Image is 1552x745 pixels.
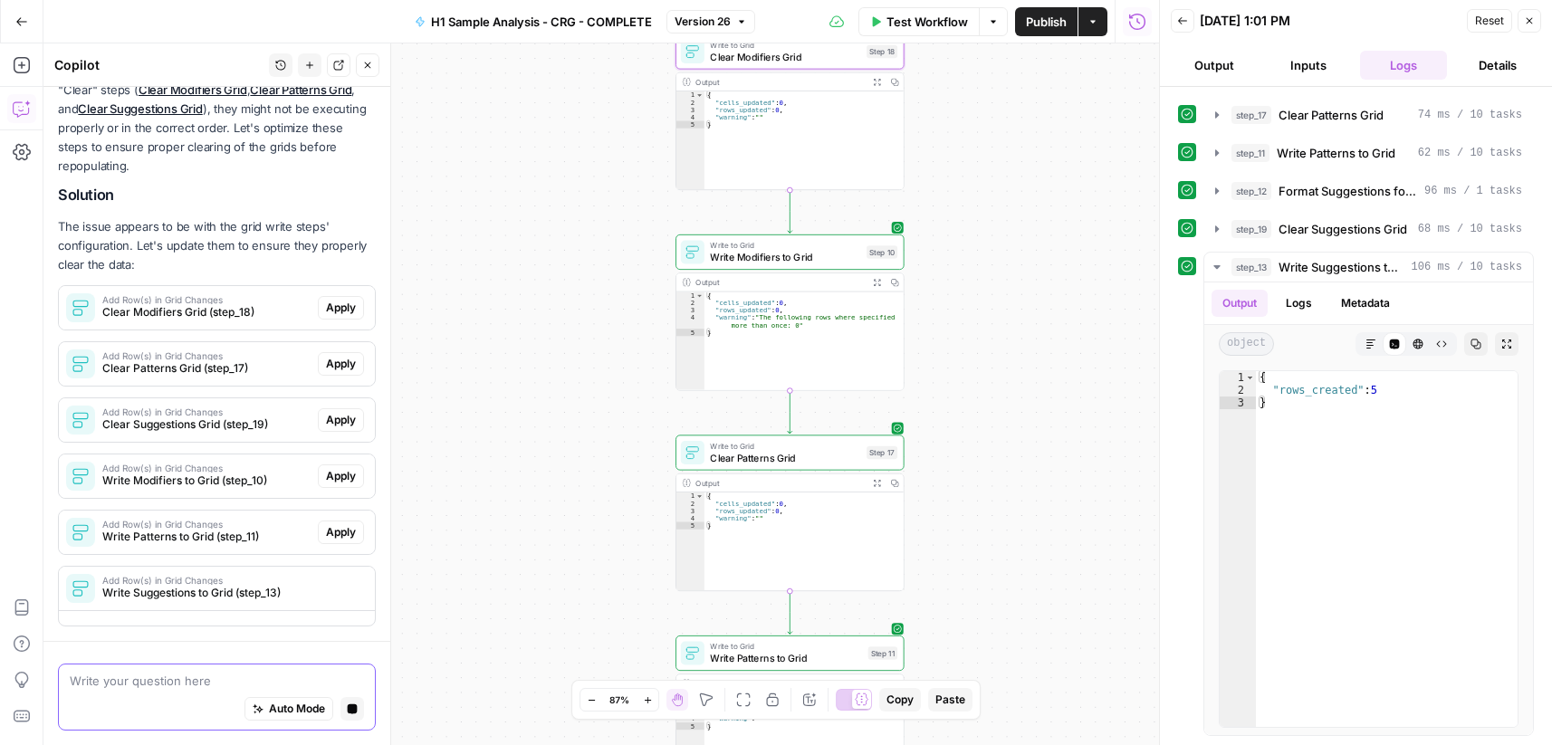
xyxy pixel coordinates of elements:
p: Looking at the workflow, I notice that although there are "Clear" steps ( , , and ), they might n... [58,62,376,177]
span: Add Row(s) in Grid Changes [102,295,311,304]
button: H1 Sample Analysis - CRG - COMPLETE [404,7,663,36]
div: 5 [676,522,704,530]
span: step_17 [1231,106,1271,124]
div: 3 [1220,396,1256,409]
span: Clear Patterns Grid (step_17) [102,360,311,377]
g: Edge from step_10 to step_17 [788,391,792,434]
button: Apply [318,408,364,432]
div: 5 [676,329,704,336]
button: Output [1212,290,1268,317]
span: Write to Grid [710,641,862,653]
div: 5 [676,722,704,730]
span: Apply [326,356,356,372]
span: Add Row(s) in Grid Changes [102,463,311,473]
span: Write to Grid [710,39,860,51]
span: Toggle code folding, rows 1 through 5 [695,91,704,99]
button: Apply [318,296,364,320]
span: 96 ms / 1 tasks [1424,183,1522,199]
button: Reset [1467,9,1512,33]
span: H1 Sample Analysis - CRG - COMPLETE [431,13,652,31]
span: Format Suggestions for Grid (Python) [1279,182,1417,200]
div: 2 [676,300,704,307]
g: Edge from step_17 to step_11 [788,591,792,634]
span: Write Patterns to Grid [1277,144,1395,162]
button: Apply [318,521,364,544]
span: Toggle code folding, rows 1 through 5 [695,492,704,500]
span: Auto Mode [269,701,325,717]
div: 1 [676,291,704,299]
span: Clear Modifiers Grid [710,50,860,64]
button: Logs [1275,290,1323,317]
div: Write to GridClear Modifiers GridStep 18Output{ "cells_updated":0, "rows_updated":0, "warning":""} [675,33,904,190]
a: Clear Suggestions Grid [78,101,202,116]
span: Toggle code folding, rows 1 through 5 [695,291,704,299]
span: Copy [886,692,914,708]
button: 62 ms / 10 tasks [1204,138,1533,167]
button: Metadata [1330,290,1401,317]
span: Paste [935,692,965,708]
div: Write to GridClear Patterns GridStep 17Output{ "cells_updated":0, "rows_updated":0, "warning":""} [675,435,904,591]
button: Auto Mode [244,697,333,721]
div: 1 [676,492,704,500]
span: 87% [609,692,629,707]
div: 106 ms / 10 tasks [1204,282,1533,735]
div: 1 [1220,371,1256,384]
button: Apply [318,352,364,376]
span: step_12 [1231,182,1271,200]
button: Logs [1360,51,1447,80]
span: Clear Suggestions Grid (step_19) [102,416,311,433]
button: Details [1454,51,1541,80]
div: 4 [676,314,704,329]
button: 96 ms / 1 tasks [1204,177,1533,205]
span: Clear Suggestions Grid [1279,220,1407,238]
div: Step 10 [867,245,897,259]
span: Add Row(s) in Grid Changes [102,407,311,416]
div: 4 [676,514,704,521]
div: Output [695,76,864,88]
span: Apply [326,524,356,540]
div: Copilot [54,56,263,74]
span: Write Suggestions to Grid [1279,258,1404,276]
span: Apply [326,300,356,316]
div: 3 [676,106,704,113]
a: Clear Patterns Grid [250,82,351,97]
span: step_13 [1231,258,1271,276]
button: 74 ms / 10 tasks [1204,100,1533,129]
button: Output [1171,51,1258,80]
div: 2 [676,500,704,507]
span: Version 26 [675,14,731,30]
span: 74 ms / 10 tasks [1418,107,1522,123]
span: Write to Grid [710,440,860,452]
div: 5 [676,121,704,129]
h2: Solution [58,186,376,204]
span: step_11 [1231,144,1269,162]
button: Test Workflow [858,7,979,36]
div: 4 [676,113,704,120]
span: Clear Patterns Grid [710,451,860,465]
button: Inputs [1265,51,1352,80]
span: 68 ms / 10 tasks [1418,221,1522,237]
p: The issue appears to be with the grid write steps' configuration. Let's update them to ensure the... [58,217,376,274]
span: step_19 [1231,220,1271,238]
button: Paste [928,688,972,712]
span: 62 ms / 10 tasks [1418,145,1522,161]
button: Version 26 [666,10,755,33]
span: Apply [326,412,356,428]
span: Write Modifiers to Grid (step_10) [102,473,311,489]
span: Write Modifiers to Grid [710,250,860,264]
button: Copy [879,688,921,712]
span: Clear Patterns Grid [1279,106,1384,124]
span: Write Patterns to Grid [710,651,862,665]
span: Add Row(s) in Grid Changes [102,576,357,585]
span: Apply [326,468,356,484]
span: Publish [1026,13,1067,31]
span: Toggle code folding, rows 1 through 3 [1245,371,1255,384]
span: Add Row(s) in Grid Changes [102,520,311,529]
span: Reset [1475,13,1504,29]
div: Output [695,477,864,489]
span: Clear Modifiers Grid (step_18) [102,304,311,320]
div: Output [695,276,864,288]
div: Step 11 [868,646,898,660]
button: Apply [318,464,364,488]
button: 68 ms / 10 tasks [1204,215,1533,244]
